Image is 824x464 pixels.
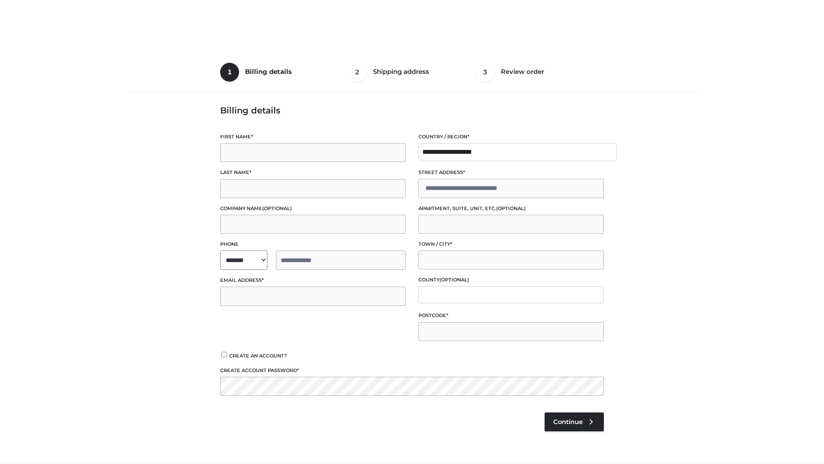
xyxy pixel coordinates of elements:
label: First name [220,133,406,141]
span: Continue [553,418,583,426]
a: Continue [545,412,604,431]
span: (optional) [439,277,469,283]
label: Company name [220,205,406,213]
span: 2 [348,63,367,82]
label: Phone [220,240,406,248]
label: Email address [220,276,406,284]
label: Apartment, suite, unit, etc. [418,205,604,213]
input: Create an account? [220,352,228,357]
label: Town / City [418,240,604,248]
label: County [418,276,604,284]
label: Postcode [418,311,604,320]
span: (optional) [262,205,292,211]
span: Create an account? [229,353,287,359]
span: Shipping address [373,67,429,76]
span: 3 [476,63,495,82]
h3: Billing details [220,105,604,116]
span: Billing details [245,67,292,76]
label: Last name [220,168,406,177]
label: Country / Region [418,133,604,141]
label: Street address [418,168,604,177]
span: (optional) [496,205,526,211]
label: Create account password [220,366,604,375]
span: Review order [501,67,544,76]
span: 1 [220,63,239,82]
